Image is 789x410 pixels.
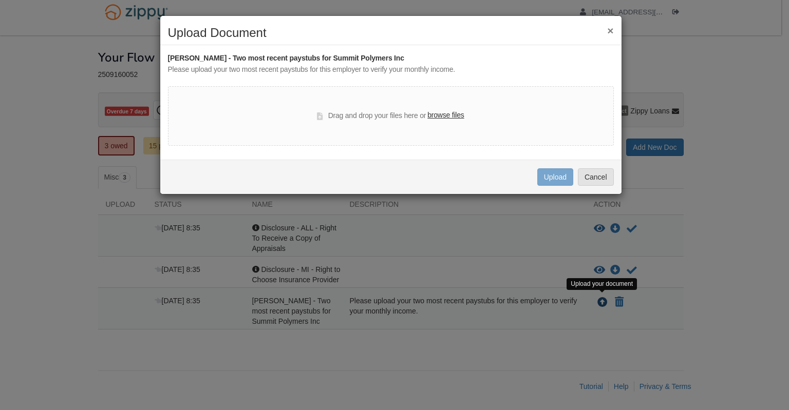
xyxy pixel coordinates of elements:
h2: Upload Document [168,26,614,40]
div: Upload your document [567,278,637,290]
button: Cancel [578,168,614,186]
button: Upload [537,168,573,186]
div: Please upload your two most recent paystubs for this employer to verify your monthly income. [168,64,614,75]
label: browse files [427,110,464,121]
div: [PERSON_NAME] - Two most recent paystubs for Summit Polymers Inc [168,53,614,64]
button: × [607,25,613,36]
div: Drag and drop your files here or [317,110,464,122]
